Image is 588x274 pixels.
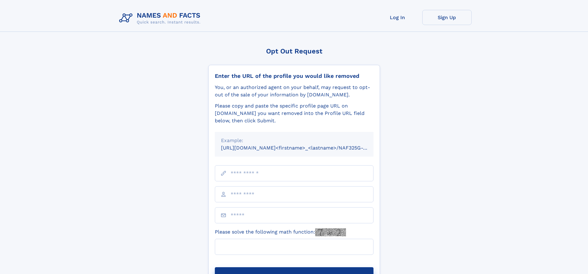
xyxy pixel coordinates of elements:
[208,47,380,55] div: Opt Out Request
[215,73,373,79] div: Enter the URL of the profile you would like removed
[117,10,206,27] img: Logo Names and Facts
[215,102,373,124] div: Please copy and paste the specific profile page URL on [DOMAIN_NAME] you want removed into the Pr...
[215,228,346,236] label: Please solve the following math function:
[221,145,385,151] small: [URL][DOMAIN_NAME]<firstname>_<lastname>/NAF325G-xxxxxxxx
[221,137,367,144] div: Example:
[422,10,472,25] a: Sign Up
[373,10,422,25] a: Log In
[215,84,373,99] div: You, or an authorized agent on your behalf, may request to opt-out of the sale of your informatio...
